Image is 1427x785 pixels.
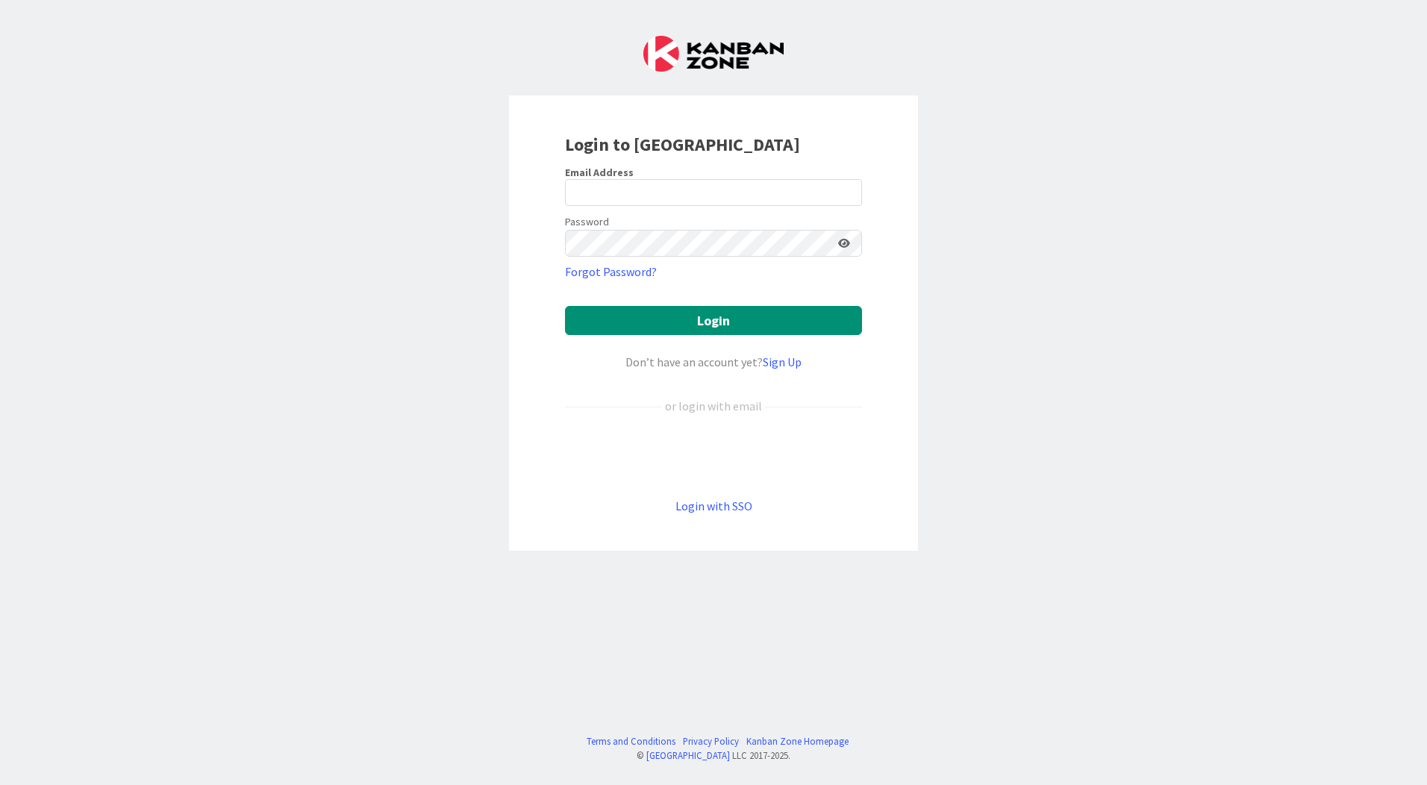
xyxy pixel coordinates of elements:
button: Login [565,306,862,335]
a: Terms and Conditions [587,734,675,748]
a: [GEOGRAPHIC_DATA] [646,749,730,761]
iframe: Sign in with Google Button [558,440,869,472]
a: Privacy Policy [683,734,739,748]
div: Don’t have an account yet? [565,353,862,371]
a: Sign Up [763,354,802,369]
div: © LLC 2017- 2025 . [579,748,849,763]
div: or login with email [661,397,766,415]
a: Kanban Zone Homepage [746,734,849,748]
img: Kanban Zone [643,36,784,72]
a: Forgot Password? [565,263,657,281]
b: Login to [GEOGRAPHIC_DATA] [565,133,800,156]
a: Login with SSO [675,498,752,513]
label: Password [565,214,609,230]
label: Email Address [565,166,634,179]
